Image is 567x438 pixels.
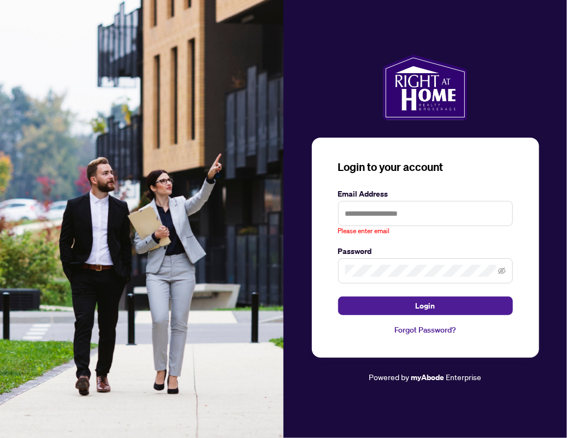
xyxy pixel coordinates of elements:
img: ma-logo [383,55,468,120]
button: Login [338,297,513,315]
span: Powered by [369,372,410,382]
span: Enterprise [446,372,482,382]
span: Login [416,297,435,315]
h3: Login to your account [338,159,513,175]
label: Password [338,245,513,257]
span: eye-invisible [498,267,506,275]
a: Forgot Password? [338,324,513,336]
span: Please enter email [338,226,390,236]
label: Email Address [338,188,513,200]
a: myAbode [411,371,445,383]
